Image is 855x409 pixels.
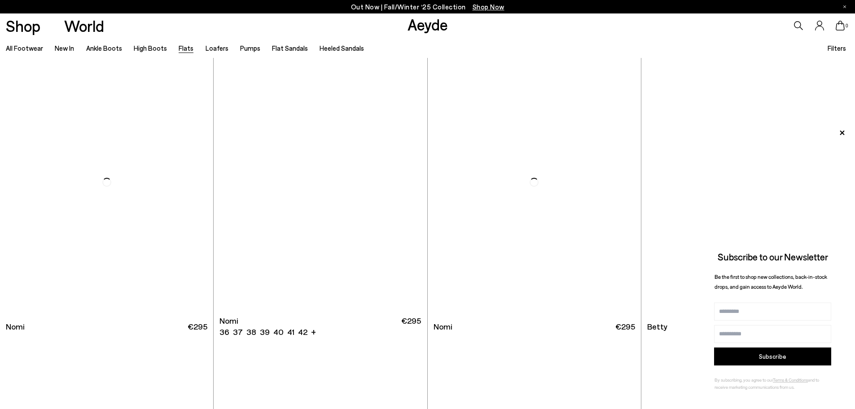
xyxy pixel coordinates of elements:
[64,18,104,34] a: World
[718,251,828,262] span: Subscribe to our Newsletter
[427,48,640,317] div: 2 / 6
[320,44,364,52] a: Heeled Sandals
[272,44,308,52] a: Flat Sandals
[714,347,831,365] button: Subscribe
[401,315,421,338] span: €295
[219,315,238,326] span: Nomi
[428,317,641,337] a: Nomi €295
[55,44,74,52] a: New In
[246,326,256,338] li: 38
[845,23,849,28] span: 0
[647,321,667,332] span: Betty
[206,44,228,52] a: Loafers
[828,44,846,52] span: Filters
[773,377,808,383] a: Terms & Conditions
[641,317,855,337] a: Betty €295
[214,317,427,337] a: Nomi 36 37 38 39 40 41 42 + €295
[214,48,427,317] a: 6 / 6 1 / 6 2 / 6 3 / 6 4 / 6 5 / 6 6 / 6 1 / 6 Next slide Previous slide
[298,326,307,338] li: 42
[188,321,207,332] span: €295
[233,326,243,338] li: 37
[240,44,260,52] a: Pumps
[427,48,640,317] img: Nomi Ruched Flats
[473,3,504,11] span: Navigate to /collections/new-in
[695,124,851,237] img: 2a6287a1333c9a56320fd6e7b3c4a9a9.jpg
[219,326,229,338] li: 36
[715,273,827,290] span: Be the first to shop new collections, back-in-stock drops, and gain access to Aeyde World.
[6,44,43,52] a: All Footwear
[408,15,448,34] a: Aeyde
[311,325,316,338] li: +
[214,48,427,317] img: Nomi Ruched Flats
[179,44,193,52] a: Flats
[260,326,270,338] li: 39
[287,326,294,338] li: 41
[434,321,452,332] span: Nomi
[6,18,40,34] a: Shop
[836,21,845,31] a: 0
[214,48,427,317] div: 1 / 6
[641,48,855,317] img: Betty Square-Toe Ballet Flats
[428,48,641,317] img: Nomi Ruched Flats
[351,1,504,13] p: Out Now | Fall/Winter ‘25 Collection
[273,326,284,338] li: 40
[219,326,305,338] ul: variant
[86,44,122,52] a: Ankle Boots
[6,321,25,332] span: Nomi
[134,44,167,52] a: High Boots
[715,377,773,383] span: By subscribing, you agree to our
[615,321,635,332] span: €295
